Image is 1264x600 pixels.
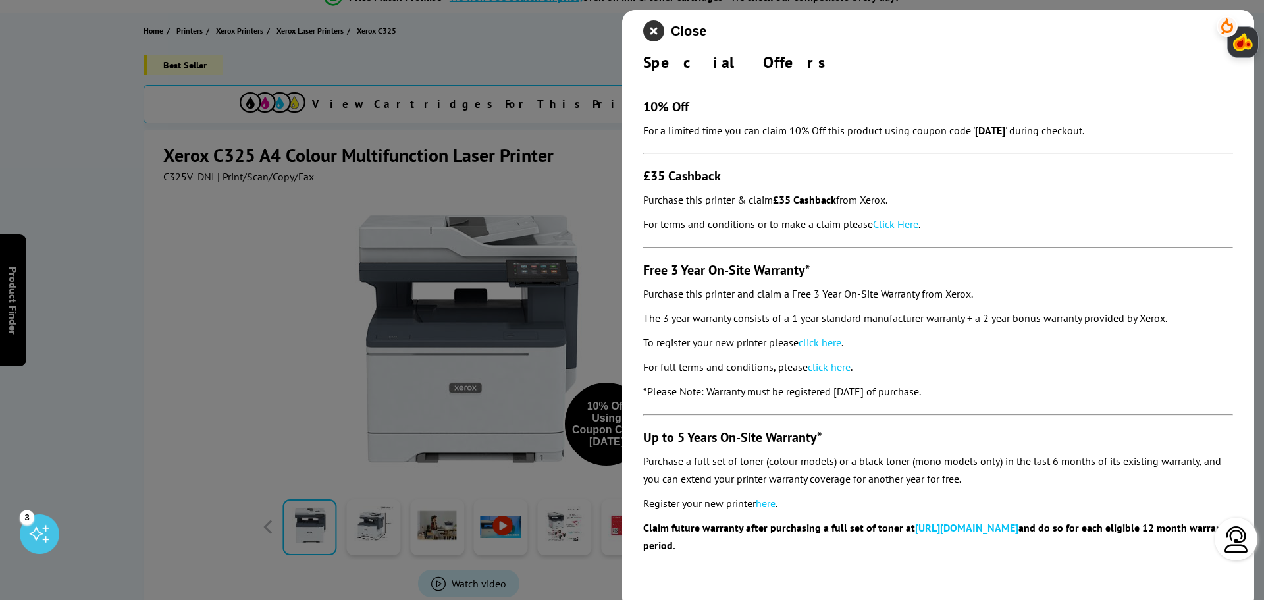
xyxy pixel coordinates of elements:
h3: Up to 5 Years On-Site Warranty* [643,429,1233,446]
p: Purchase this printer and claim a Free 3 Year On-Site Warranty from Xerox. [643,285,1233,303]
a: click here [808,360,851,373]
b: Claim future warranty after purchasing a full set of toner at [643,521,915,534]
button: close modal [643,20,706,41]
p: To register your new printer please . [643,334,1233,352]
strong: [DATE] [975,124,1005,137]
div: Special Offers [643,52,1233,72]
a: [URL][DOMAIN_NAME] [915,521,1018,534]
p: Purchase this printer & claim from Xerox. [643,191,1233,209]
p: Register your new printer . [643,495,1233,512]
h3: £35 Cashback [643,167,1233,184]
a: click here [799,336,841,349]
img: user-headset-light.svg [1223,526,1250,553]
p: *Please Note: Warranty must be registered [DATE] of purchase. [643,383,1233,400]
p: For full terms and conditions, please . [643,358,1233,376]
div: 3 [20,510,34,524]
a: here [756,497,776,510]
p: Applies only to specific equipment and supplies purchased until [DATE]. [643,562,1233,580]
strong: £35 Cashback [773,193,836,206]
h3: Free 3 Year On-Site Warranty* [643,261,1233,279]
p: For terms and conditions or to make a claim please . [643,215,1233,233]
p: The 3 year warranty consists of a 1 year standard manufacturer warranty + a 2 year bonus warranty... [643,310,1233,327]
h3: 10% Off [643,98,1233,115]
p: Purchase a full set of toner (colour models) or a black toner (mono models only) in the last 6 mo... [643,452,1233,488]
a: Click Here [873,217,918,231]
p: For a limited time you can claim 10% Off this product using coupon code ' ' during checkout. [643,122,1233,140]
span: Close [671,24,706,39]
